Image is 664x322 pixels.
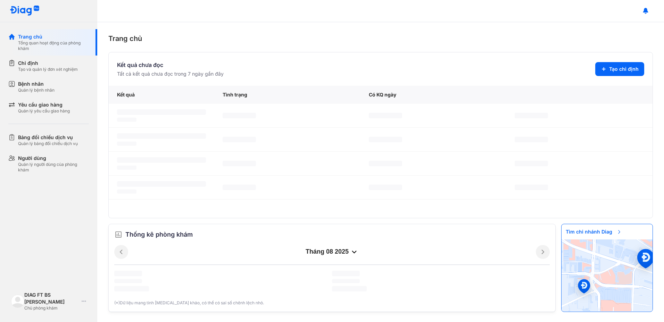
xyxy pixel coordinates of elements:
[117,118,136,122] span: ‌
[114,279,142,283] span: ‌
[18,162,89,173] div: Quản lý người dùng của phòng khám
[223,113,256,118] span: ‌
[128,248,536,256] div: tháng 08 2025
[109,86,214,104] div: Kết quả
[114,286,149,291] span: ‌
[125,230,193,239] span: Thống kê phòng khám
[18,60,78,67] div: Chỉ định
[117,181,206,187] span: ‌
[515,113,548,118] span: ‌
[18,134,78,141] div: Bảng đối chiếu dịch vụ
[117,109,206,115] span: ‌
[18,67,78,72] div: Tạo và quản lý đơn xét nghiệm
[223,185,256,190] span: ‌
[18,80,55,87] div: Bệnh nhân
[18,155,89,162] div: Người dùng
[369,185,402,190] span: ‌
[562,224,626,239] span: Tìm chi nhánh Diag
[18,33,89,40] div: Trang chủ
[609,66,639,73] span: Tạo chỉ định
[369,161,402,166] span: ‌
[117,61,224,69] div: Kết quả chưa đọc
[117,157,206,163] span: ‌
[332,286,367,291] span: ‌
[24,305,79,311] div: Chủ phòng khám
[114,230,123,239] img: order.5a6da16c.svg
[18,87,55,93] div: Quản lý bệnh nhân
[108,33,653,44] div: Trang chủ
[214,86,360,104] div: Tình trạng
[223,161,256,166] span: ‌
[515,137,548,142] span: ‌
[18,40,89,51] div: Tổng quan hoạt động của phòng khám
[18,101,70,108] div: Yêu cầu giao hàng
[114,271,142,276] span: ‌
[114,300,550,306] div: (*)Dữ liệu mang tính [MEDICAL_DATA] khảo, có thể có sai số chênh lệch nhỏ.
[24,291,79,305] div: DIAG FT BS [PERSON_NAME]
[332,271,360,276] span: ‌
[515,185,548,190] span: ‌
[18,141,78,146] div: Quản lý bảng đối chiếu dịch vụ
[18,108,70,114] div: Quản lý yêu cầu giao hàng
[369,137,402,142] span: ‌
[332,279,360,283] span: ‌
[515,161,548,166] span: ‌
[11,295,24,308] img: logo
[117,70,224,77] div: Tất cả kết quả chưa đọc trong 7 ngày gần đây
[117,189,136,194] span: ‌
[360,86,507,104] div: Có KQ ngày
[369,113,402,118] span: ‌
[223,137,256,142] span: ‌
[117,166,136,170] span: ‌
[117,142,136,146] span: ‌
[595,62,644,76] button: Tạo chỉ định
[10,6,40,16] img: logo
[117,133,206,139] span: ‌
